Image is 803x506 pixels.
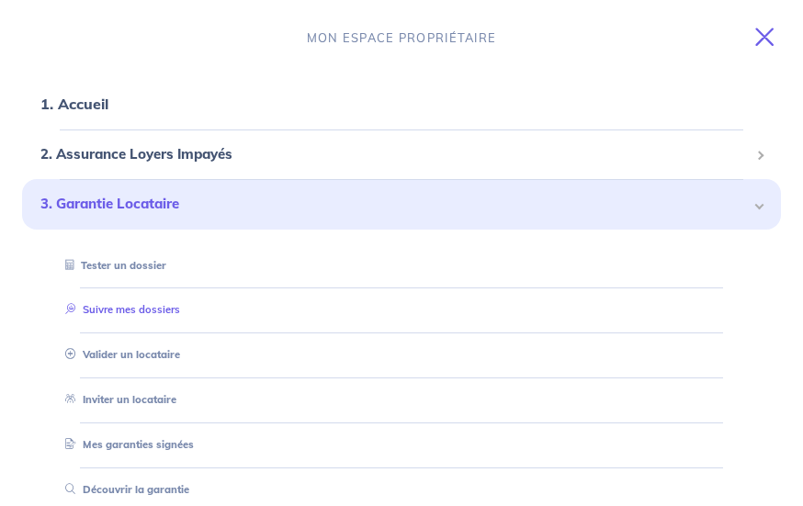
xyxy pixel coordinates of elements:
[44,430,759,460] div: Mes garanties signées
[40,144,749,165] span: 2. Assurance Loyers Impayés
[44,475,759,505] div: Découvrir la garantie
[40,95,108,113] a: 1. Accueil
[44,385,759,415] div: Inviter un locataire
[58,438,194,451] a: Mes garanties signées
[58,483,189,496] a: Découvrir la garantie
[733,13,803,61] button: Toggle navigation
[44,251,759,281] div: Tester un dossier
[58,393,176,406] a: Inviter un locataire
[40,194,749,215] span: 3. Garantie Locataire
[58,348,180,361] a: Valider un locataire
[44,295,759,325] div: Suivre mes dossiers
[22,85,781,122] div: 1. Accueil
[44,340,759,370] div: Valider un locataire
[58,303,180,316] a: Suivre mes dossiers
[307,29,496,47] p: MON ESPACE PROPRIÉTAIRE
[58,259,166,272] a: Tester un dossier
[22,137,781,173] div: 2. Assurance Loyers Impayés
[22,179,781,230] div: 3. Garantie Locataire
